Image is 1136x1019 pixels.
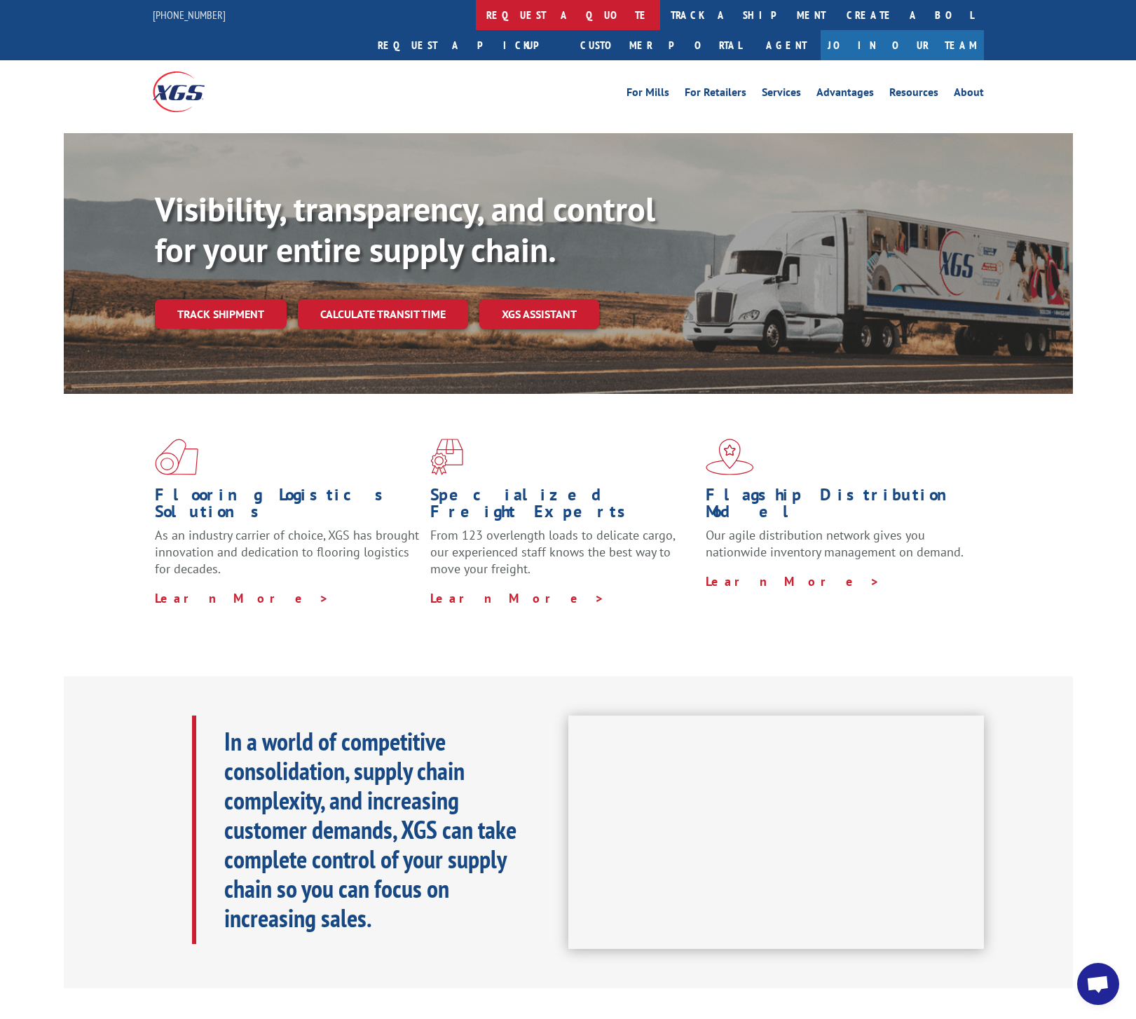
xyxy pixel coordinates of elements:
[479,299,599,329] a: XGS ASSISTANT
[706,486,971,527] h1: Flagship Distribution Model
[367,30,570,60] a: Request a pickup
[155,590,329,606] a: Learn More >
[155,527,419,577] span: As an industry carrier of choice, XGS has brought innovation and dedication to flooring logistics...
[816,87,874,102] a: Advantages
[155,439,198,475] img: xgs-icon-total-supply-chain-intelligence-red
[153,8,226,22] a: [PHONE_NUMBER]
[889,87,938,102] a: Resources
[762,87,801,102] a: Services
[954,87,984,102] a: About
[821,30,984,60] a: Join Our Team
[570,30,752,60] a: Customer Portal
[1077,963,1119,1005] a: Open chat
[706,527,964,560] span: Our agile distribution network gives you nationwide inventory management on demand.
[706,439,754,475] img: xgs-icon-flagship-distribution-model-red
[752,30,821,60] a: Agent
[430,590,605,606] a: Learn More >
[430,527,695,589] p: From 123 overlength loads to delicate cargo, our experienced staff knows the best way to move you...
[706,573,880,589] a: Learn More >
[430,486,695,527] h1: Specialized Freight Experts
[298,299,468,329] a: Calculate transit time
[224,725,516,934] b: In a world of competitive consolidation, supply chain complexity, and increasing customer demands...
[627,87,669,102] a: For Mills
[155,299,287,329] a: Track shipment
[685,87,746,102] a: For Retailers
[155,187,655,271] b: Visibility, transparency, and control for your entire supply chain.
[155,486,420,527] h1: Flooring Logistics Solutions
[568,716,984,950] iframe: XGS Logistics Solutions
[430,439,463,475] img: xgs-icon-focused-on-flooring-red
